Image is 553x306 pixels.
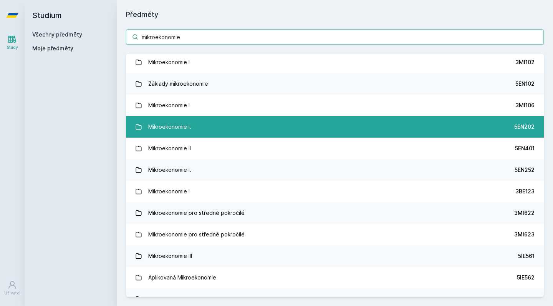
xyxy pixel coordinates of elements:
div: Uživatel [4,290,20,296]
a: Mikroekonomie I 3MI106 [126,95,544,116]
div: 3MI622 [514,209,535,217]
a: Aplikovaná Mikroekonomie 5IE562 [126,267,544,288]
div: 5IE562 [517,274,535,281]
div: Mikroekonomie pro středně pokročilé [148,205,245,221]
div: 5EN202 [514,123,535,131]
a: Mikroekonomie III 5IE561 [126,245,544,267]
a: Mikroekonomie I 3MI102 [126,52,544,73]
a: Všechny předměty [32,31,82,38]
a: Mikroekonomie I. 5EN202 [126,116,544,138]
div: 3MI623 [514,231,535,238]
span: Moje předměty [32,45,73,52]
div: 5EN252 [515,166,535,174]
div: 3MI102 [515,58,535,66]
div: Základy mikroekonomie [148,76,208,91]
div: 5EN102 [515,80,535,88]
a: Mikroekonomie I 3BE123 [126,181,544,202]
input: Název nebo ident předmětu… [126,29,544,45]
div: Mikroekonomie I. [148,162,191,178]
div: Mikroekonomie I [148,55,190,70]
div: Mikroekonomie I [148,184,190,199]
a: Mikroekonomie pro středně pokročilé 3MI623 [126,224,544,245]
h1: Předměty [126,9,544,20]
a: Mikroekonomie I. 5EN252 [126,159,544,181]
a: Mikroekonomie II 5EN401 [126,138,544,159]
a: Uživatel [2,276,23,300]
div: 3MI106 [515,101,535,109]
div: 5IE561 [518,252,535,260]
a: Mikroekonomie pro středně pokročilé 3MI622 [126,202,544,224]
div: Mikroekonomie I. [148,119,191,135]
div: 3BE123 [515,188,535,195]
div: 5EN401 [515,145,535,152]
div: Aplikovaná Mikroekonomie [148,270,216,285]
div: 5EN752 [515,295,535,303]
div: Mikroekonomie I [148,98,190,113]
div: Study [7,45,18,50]
div: Mikroekonomie II [148,141,191,156]
a: Study [2,31,23,54]
div: Mikroekonomie III [148,248,192,264]
a: Základy mikroekonomie 5EN102 [126,73,544,95]
div: Mikroekonomie pro středně pokročilé [148,227,245,242]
